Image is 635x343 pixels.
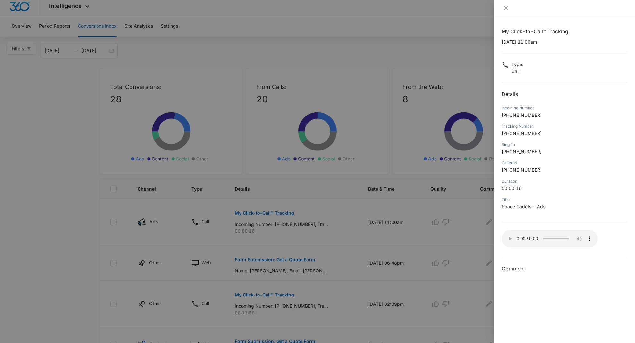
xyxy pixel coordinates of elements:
[502,178,627,184] div: Duration
[502,28,627,35] h1: My Click-to-Call™ Tracking
[502,185,521,191] span: 00:00:16
[502,142,627,148] div: Ring To
[502,39,627,45] p: [DATE] 11:00am
[502,160,627,166] div: Caller Id
[502,197,627,202] div: Title
[502,90,627,98] h2: Details
[512,68,523,74] p: Call
[502,131,542,136] span: [PHONE_NUMBER]
[502,124,627,129] div: Tracking Number
[502,149,542,154] span: [PHONE_NUMBER]
[502,204,545,209] span: Space Cadets - Ads
[504,5,509,11] span: close
[512,61,523,68] p: Type :
[502,5,511,11] button: Close
[502,265,627,272] h3: Comment
[502,230,598,247] audio: Your browser does not support the audio tag.
[502,105,627,111] div: Incoming Number
[502,167,542,173] span: [PHONE_NUMBER]
[502,112,542,118] span: [PHONE_NUMBER]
